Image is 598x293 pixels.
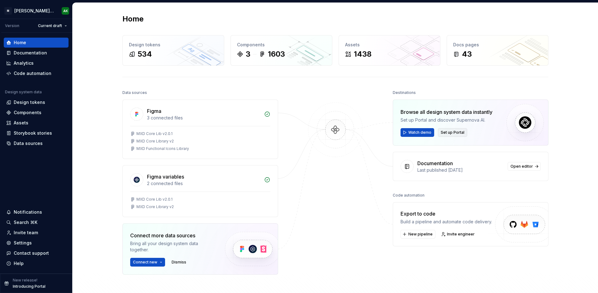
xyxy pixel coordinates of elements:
div: Assets [345,42,434,48]
div: Build a pipeline and automate code delivery. [401,219,492,225]
span: Current draft [38,23,62,28]
div: Documentation [14,50,47,56]
a: Assets1438 [339,35,440,66]
div: Docs pages [453,42,542,48]
div: 534 [138,49,152,59]
a: Invite engineer [439,230,477,239]
button: M[PERSON_NAME] Design SystemAK [1,4,71,17]
div: Components [237,42,326,48]
button: Current draft [35,21,70,30]
div: Browse all design system data instantly [401,108,492,116]
a: Invite team [4,228,69,238]
div: MXD Core Lib v2.0.1 [136,197,173,202]
button: Help [4,258,69,268]
a: Design tokens534 [122,35,224,66]
button: Search ⌘K [4,217,69,227]
div: Settings [14,240,32,246]
div: [PERSON_NAME] Design System [14,8,54,14]
div: Code automation [14,70,51,77]
a: Analytics [4,58,69,68]
a: Design tokens [4,97,69,107]
div: MXD Core Library v2 [136,204,174,209]
div: Bring all your design system data together. [130,240,214,253]
p: New release! [13,278,37,283]
a: Documentation [4,48,69,58]
div: MXD Functional Icons Library [136,146,189,151]
div: Destinations [393,88,416,97]
div: Search ⌘K [14,219,37,226]
div: Documentation [417,160,453,167]
div: Help [14,260,24,267]
a: Storybook stories [4,128,69,138]
div: Assets [14,120,28,126]
div: Export to code [401,210,492,217]
h2: Home [122,14,144,24]
button: Set up Portal [438,128,467,137]
div: Set up Portal and discover Supernova AI. [401,117,492,123]
a: Components31603 [230,35,332,66]
button: Contact support [4,248,69,258]
div: Data sources [122,88,147,97]
div: AK [63,8,68,13]
div: Design tokens [14,99,45,105]
div: MXD Core Lib v2.0.1 [136,131,173,136]
a: Home [4,38,69,48]
a: Code automation [4,68,69,78]
div: Version [5,23,19,28]
a: Settings [4,238,69,248]
div: Analytics [14,60,34,66]
a: Assets [4,118,69,128]
span: Connect new [133,260,157,265]
a: Data sources [4,138,69,148]
a: Components [4,108,69,118]
div: Invite team [14,230,38,236]
div: Components [14,109,41,116]
div: Connect more data sources [130,232,214,239]
div: Storybook stories [14,130,52,136]
p: Introducing Portal [13,284,45,289]
span: New pipeline [408,232,433,237]
span: Invite engineer [447,232,475,237]
span: Open editor [510,164,533,169]
a: Figma3 connected filesMXD Core Lib v2.0.1MXD Core Library v2MXD Functional Icons Library [122,100,278,159]
button: New pipeline [401,230,435,239]
div: Figma [147,107,161,115]
div: 43 [462,49,472,59]
span: Watch demo [408,130,431,135]
div: Contact support [14,250,49,256]
div: 2 connected files [147,180,260,187]
a: Docs pages43 [447,35,548,66]
div: M [4,7,12,15]
button: Notifications [4,207,69,217]
div: Figma variables [147,173,184,180]
button: Watch demo [401,128,434,137]
div: Last published [DATE] [417,167,504,173]
div: Home [14,40,26,46]
div: Notifications [14,209,42,215]
div: 1438 [354,49,372,59]
div: MXD Core Library v2 [136,139,174,144]
button: Dismiss [169,258,189,267]
div: Data sources [14,140,43,146]
button: Connect new [130,258,165,267]
div: 3 [246,49,250,59]
div: Design tokens [129,42,218,48]
a: Open editor [508,162,541,171]
div: Code automation [393,191,425,200]
span: Set up Portal [441,130,464,135]
div: Design system data [5,90,42,95]
a: Figma variables2 connected filesMXD Core Lib v2.0.1MXD Core Library v2 [122,165,278,217]
div: 1603 [268,49,285,59]
span: Dismiss [172,260,186,265]
div: 3 connected files [147,115,260,121]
